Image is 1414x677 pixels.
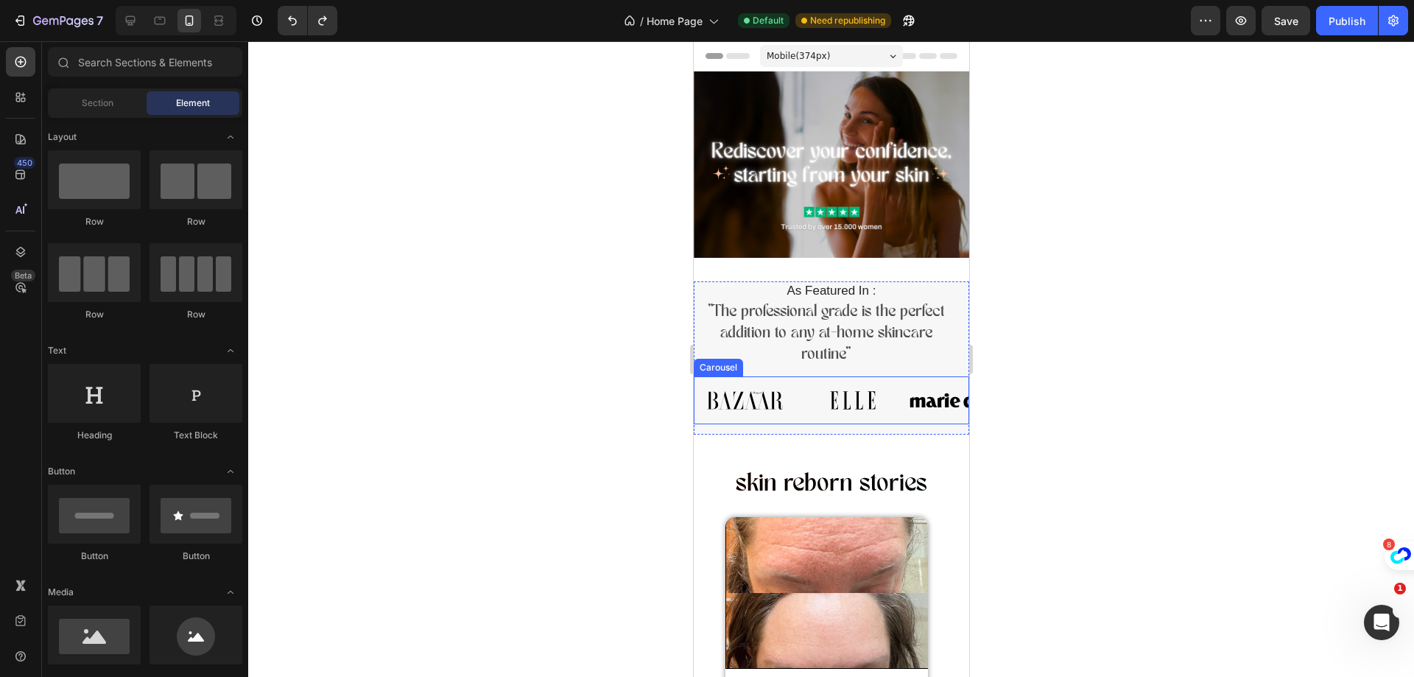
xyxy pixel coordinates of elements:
[219,339,242,362] span: Toggle open
[150,550,242,563] div: Button
[647,13,703,29] span: Home Page
[219,460,242,483] span: Toggle open
[278,6,337,35] div: Undo/Redo
[150,308,242,321] div: Row
[1274,15,1298,27] span: Save
[810,14,885,27] span: Need republishing
[14,157,35,169] div: 450
[6,6,110,35] button: 7
[1262,6,1310,35] button: Save
[176,97,210,110] span: Element
[48,130,77,144] span: Layout
[42,431,233,456] span: skin reborn stories
[640,13,644,29] span: /
[48,308,141,321] div: Row
[48,47,242,77] input: Search Sections & Elements
[219,580,242,604] span: Toggle open
[48,465,75,478] span: Button
[216,340,318,378] img: gempages_432750572815254551-a62c7382-44b5-4b8a-b2af-4bef057d11ea.svg
[150,429,242,442] div: Text Block
[694,41,969,677] iframe: Design area
[96,12,103,29] p: 7
[1394,583,1406,594] span: 1
[48,344,66,357] span: Text
[48,586,74,599] span: Media
[3,320,46,333] div: Carousel
[48,215,141,228] div: Row
[753,14,784,27] span: Default
[48,429,141,442] div: Heading
[1316,6,1378,35] button: Publish
[150,215,242,228] div: Row
[1364,605,1399,640] iframe: Intercom live chat
[82,97,113,110] span: Section
[48,550,141,563] div: Button
[11,270,35,281] div: Beta
[1329,13,1365,29] div: Publish
[219,125,242,149] span: Toggle open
